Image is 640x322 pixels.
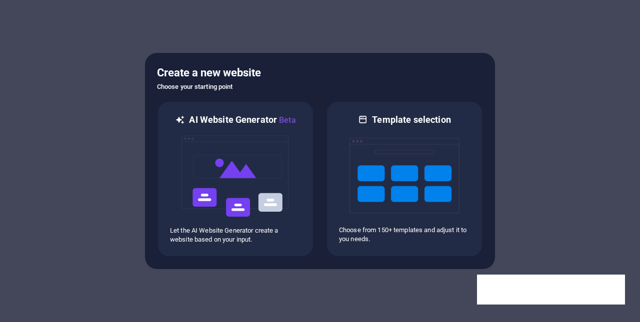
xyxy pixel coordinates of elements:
p: Let the AI Website Generator create a website based on your input. [170,226,301,244]
span: Beta [277,115,296,125]
h6: Template selection [372,114,450,126]
h5: Create a new website [157,65,483,81]
img: ai [180,126,290,226]
p: Choose from 150+ templates and adjust it to you needs. [339,226,470,244]
div: AI Website GeneratorBetaaiLet the AI Website Generator create a website based on your input. [157,101,314,257]
div: Template selectionChoose from 150+ templates and adjust it to you needs. [326,101,483,257]
h6: AI Website Generator [189,114,295,126]
h6: Choose your starting point [157,81,483,93]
